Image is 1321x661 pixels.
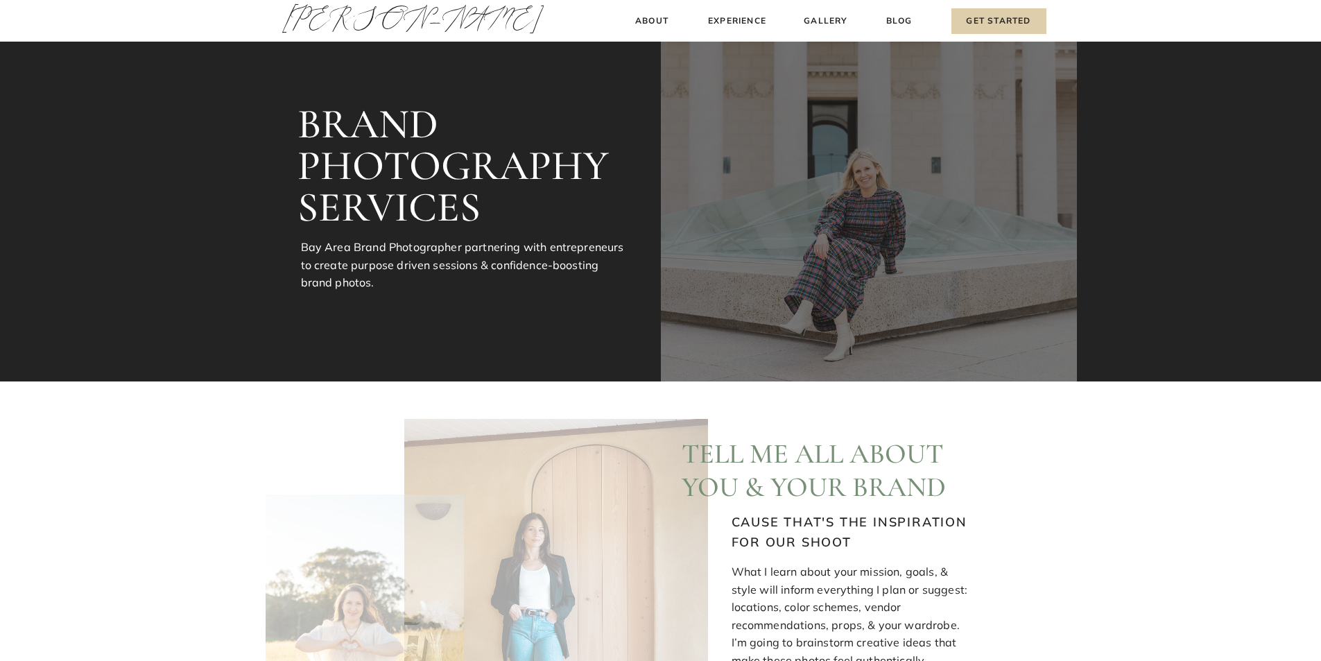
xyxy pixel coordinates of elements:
[632,14,673,28] a: About
[301,239,629,297] p: Bay Area Brand Photographer partnering with entrepreneurs to create purpose driven sessions & con...
[951,8,1046,34] a: Get Started
[803,14,849,28] a: Gallery
[883,14,915,28] a: Blog
[732,513,971,551] h3: CAUSE THAT'S THE INSPIRATION FOR OUR SHOOT
[297,103,629,228] h3: BRAND PHOTOGRAPHY SERVICES
[682,437,960,500] h2: Tell me ALL about you & your brand
[707,14,768,28] a: Experience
